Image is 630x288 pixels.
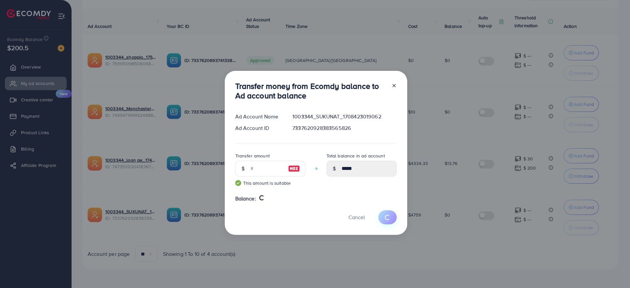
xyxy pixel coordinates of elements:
img: guide [235,180,241,186]
div: Ad Account Name [230,113,287,120]
div: Ad Account ID [230,124,287,132]
div: 7337620928383565826 [287,124,402,132]
img: image [288,165,300,173]
span: Balance: [235,195,256,202]
span: Cancel [348,214,365,221]
h3: Transfer money from Ecomdy balance to Ad account balance [235,81,386,100]
label: Transfer amount [235,153,270,159]
button: Cancel [340,210,373,224]
small: This amount is suitable [235,180,305,186]
label: Total balance in ad account [326,153,385,159]
iframe: Chat [602,258,625,283]
div: 1003344_SUKUNAT_1708423019062 [287,113,402,120]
